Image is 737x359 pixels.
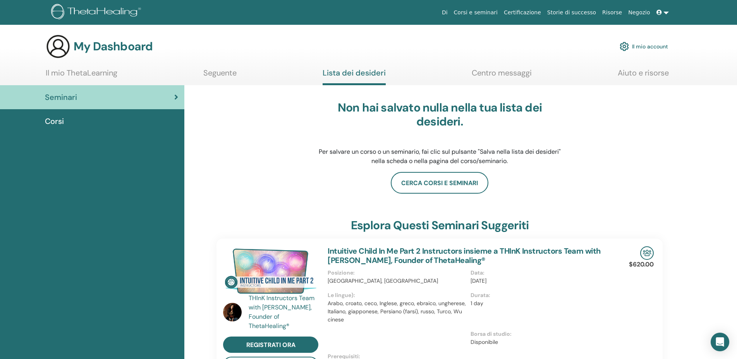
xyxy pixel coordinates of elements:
[471,269,609,277] p: Data :
[471,277,609,285] p: [DATE]
[501,5,544,20] a: Certificazione
[45,91,77,103] span: Seminari
[328,291,466,299] p: Le lingue) :
[318,101,562,129] h3: Non hai salvato nulla nella tua lista dei desideri.
[471,338,609,346] p: Disponibile
[46,68,117,83] a: Il mio ThetaLearning
[203,68,237,83] a: Seguente
[629,260,654,269] p: $620.00
[471,291,609,299] p: Durata :
[544,5,599,20] a: Storie di successo
[439,5,451,20] a: Di
[223,337,318,353] a: Registrati ora
[323,68,386,85] a: Lista dei desideri
[328,299,466,324] p: Arabo, croato, ceco, Inglese, greco, ebraico, ungherese, Italiano, giapponese, Persiano (farsi), ...
[246,341,295,349] span: Registrati ora
[328,246,600,265] a: Intuitive Child In Me Part 2 Instructors insieme a THInK Instructors Team with [PERSON_NAME], Fou...
[620,38,668,55] a: Il mio account
[451,5,501,20] a: Corsi e seminari
[318,147,562,166] p: Per salvare un corso o un seminario, fai clic sul pulsante "Salva nella lista dei desideri" nella...
[74,40,153,53] h3: My Dashboard
[328,277,466,285] p: [GEOGRAPHIC_DATA], [GEOGRAPHIC_DATA]
[46,34,70,59] img: generic-user-icon.jpg
[328,269,466,277] p: Posizione :
[472,68,532,83] a: Centro messaggi
[625,5,653,20] a: Negozio
[618,68,669,83] a: Aiuto e risorse
[711,333,729,351] div: Open Intercom Messenger
[249,294,320,331] a: THInK Instructors Team with [PERSON_NAME], Founder of ThetaHealing®
[223,246,318,296] img: Intuitive Child In Me Part 2 Instructors
[620,40,629,53] img: cog.svg
[471,299,609,307] p: 1 day
[45,115,64,127] span: Corsi
[640,246,654,260] img: In-Person Seminar
[351,218,529,232] h3: Esplora questi seminari suggeriti
[391,172,488,194] a: Cerca corsi e seminari
[223,303,242,321] img: default.jpg
[471,330,609,338] p: Borsa di studio :
[599,5,625,20] a: Risorse
[51,4,144,21] img: logo.png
